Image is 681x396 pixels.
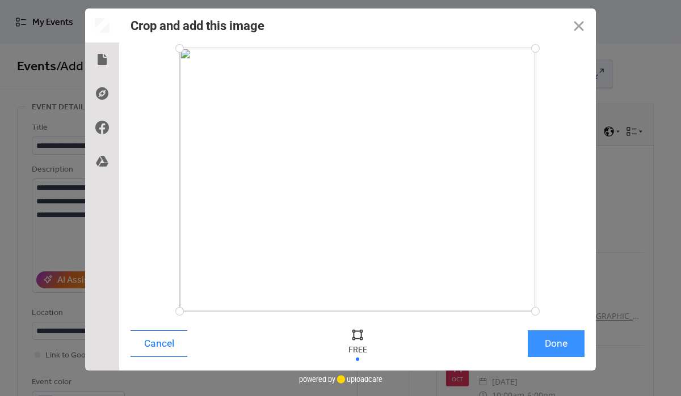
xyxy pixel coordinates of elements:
[85,110,119,144] div: Facebook
[131,330,187,357] button: Cancel
[85,8,119,42] div: Preview
[562,8,596,42] button: Close
[528,330,585,357] button: Done
[131,19,264,33] div: Crop and add this image
[85,76,119,110] div: Direct Link
[335,375,382,384] a: uploadcare
[85,144,119,178] div: Google Drive
[85,42,119,76] div: Local Files
[299,371,382,388] div: powered by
